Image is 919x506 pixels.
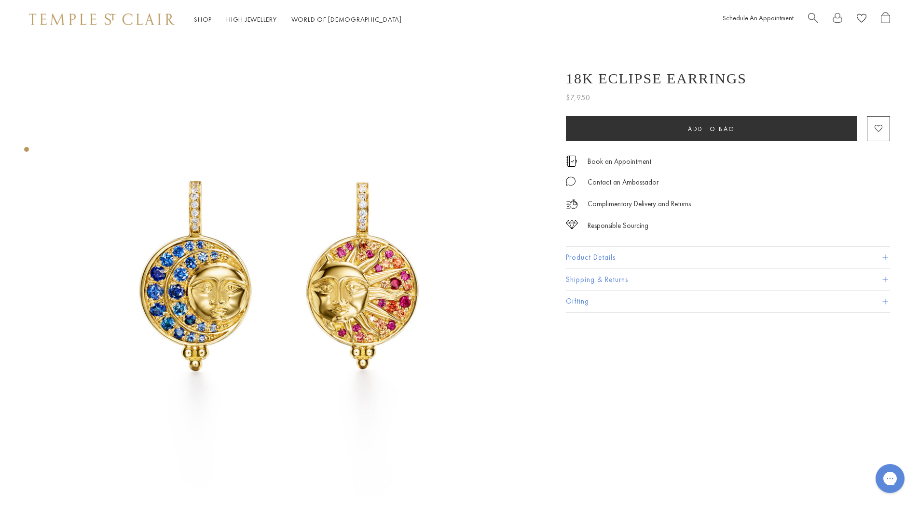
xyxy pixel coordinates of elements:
[881,12,890,27] a: Open Shopping Bag
[566,291,890,312] button: Gifting
[723,13,794,22] a: Schedule An Appointment
[566,176,576,186] img: MessageIcon-01_2.svg
[871,461,909,496] iframe: Gorgias live chat messenger
[566,247,890,268] button: Product Details
[588,198,691,210] p: Complimentary Delivery and Returns
[566,269,890,291] button: Shipping & Returns
[24,145,29,160] div: Product gallery navigation
[566,70,747,87] h1: 18K Eclipse Earrings
[566,198,578,210] img: icon_delivery.svg
[29,13,175,25] img: Temple St. Clair
[194,13,402,26] nav: Main navigation
[857,12,866,27] a: View Wishlist
[808,12,818,27] a: Search
[226,15,277,24] a: High JewelleryHigh Jewellery
[588,156,651,167] a: Book an Appointment
[566,116,857,141] button: Add to bag
[194,15,212,24] a: ShopShop
[688,125,735,133] span: Add to bag
[566,156,577,167] img: icon_appointment.svg
[588,220,648,232] div: Responsible Sourcing
[588,176,658,188] div: Contact an Ambassador
[566,220,578,229] img: icon_sourcing.svg
[566,92,590,104] span: $7,950
[291,15,402,24] a: World of [DEMOGRAPHIC_DATA]World of [DEMOGRAPHIC_DATA]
